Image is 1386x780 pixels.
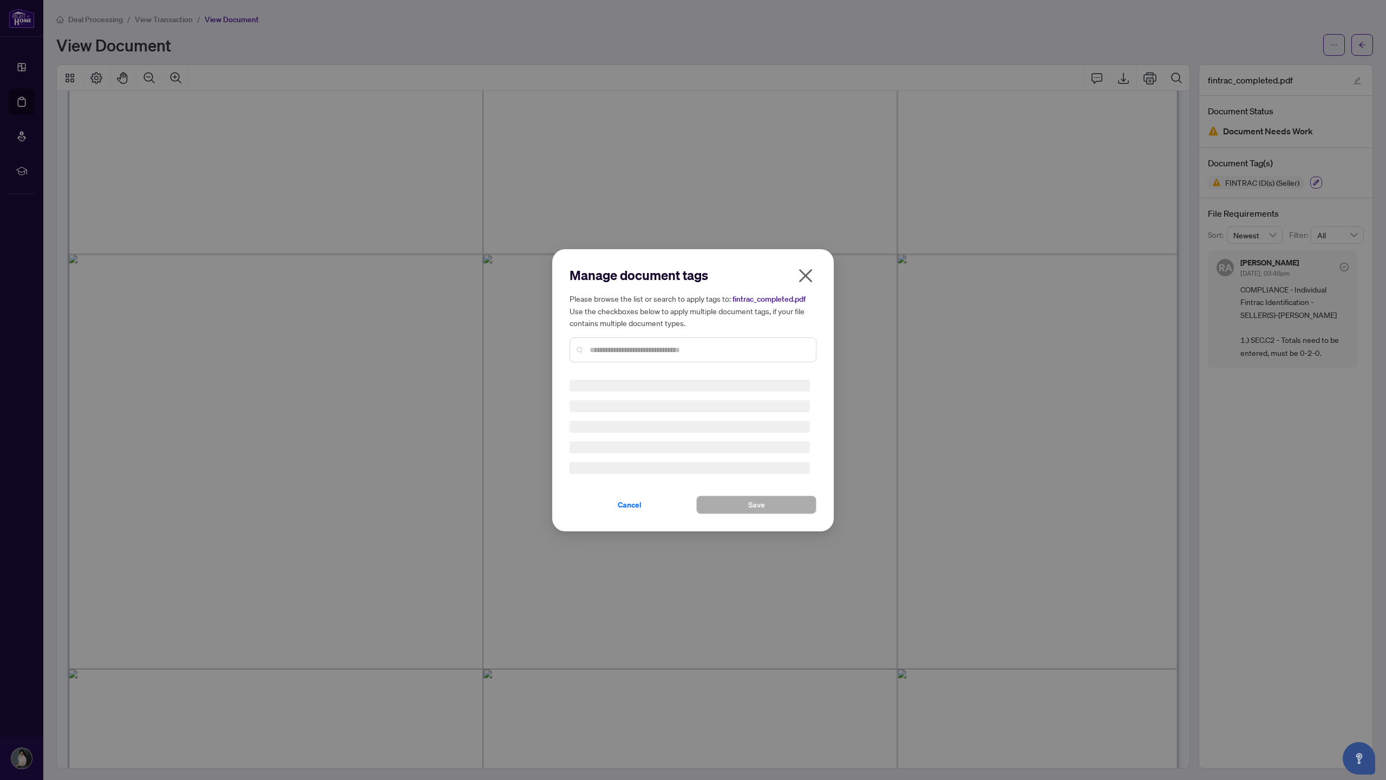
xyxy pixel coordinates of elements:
h2: Manage document tags [570,266,816,284]
button: Open asap [1343,742,1375,775]
button: Cancel [570,496,690,514]
span: Cancel [618,496,642,513]
h5: Please browse the list or search to apply tags to: Use the checkboxes below to apply multiple doc... [570,292,816,329]
span: fintrac_completed.pdf [733,294,806,304]
button: Save [696,496,816,514]
span: close [797,267,814,284]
